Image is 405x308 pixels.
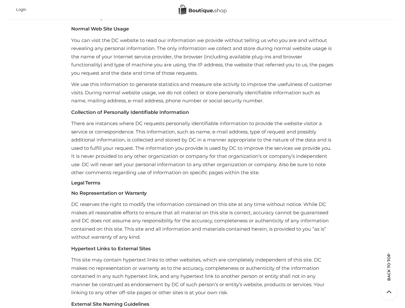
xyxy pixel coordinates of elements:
[71,245,151,252] strong: Hypertext Links to External Sites
[71,180,334,186] h4: Legal Terms
[71,256,334,297] p: This site may contain hypertext links to other websites, which are completely independent of this...
[381,265,397,281] span: Back to top
[71,190,147,196] strong: No Representation or Warranty
[71,301,149,307] strong: External Site Naming Guidelines
[71,119,334,177] p: There are instances where DC requests personally identifiable information to provide the website ...
[16,7,26,12] a: Login
[71,26,129,32] strong: Normal Web Site Usage
[71,200,334,241] p: DC reserves the right to modify the information contained on this site at any time without notice...
[71,80,334,105] p: We use this information to generate statistics and measure site activity to improve the usefulnes...
[179,4,227,15] img: Boutique Shop
[71,36,334,77] p: You can visit the DC website to read our information we provide without telling us who you are an...
[71,109,189,115] strong: Collection of Personally Identifiable Information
